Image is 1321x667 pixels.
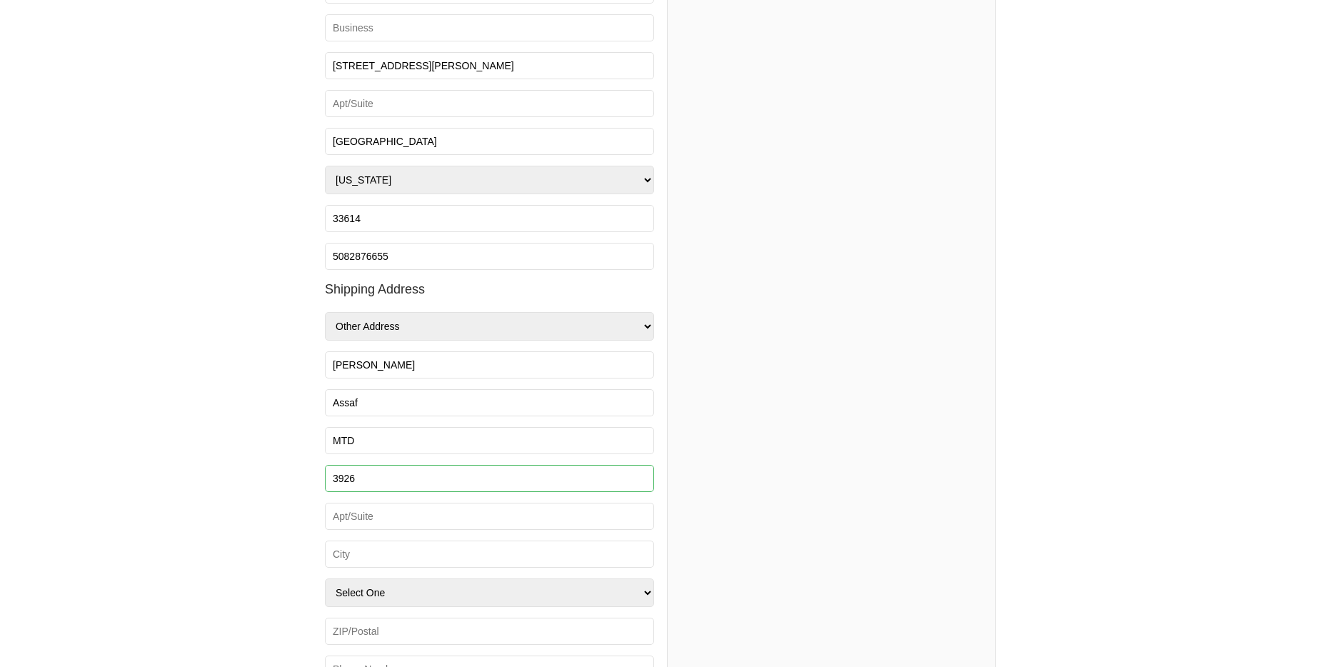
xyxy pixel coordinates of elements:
[325,427,654,454] input: Business
[325,503,654,530] input: Apt/Suite
[325,205,654,232] input: ZIP/Postal
[325,243,654,270] input: Phone Number
[325,618,654,645] input: ZIP/Postal
[325,52,654,79] input: Address
[325,90,654,117] input: Apt/Suite
[325,389,654,416] input: Last Name
[325,128,654,155] input: City
[325,14,654,41] input: Business
[325,277,654,301] h3: Shipping address
[325,351,654,378] input: First Name
[325,465,654,492] input: Address
[325,541,654,568] input: City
